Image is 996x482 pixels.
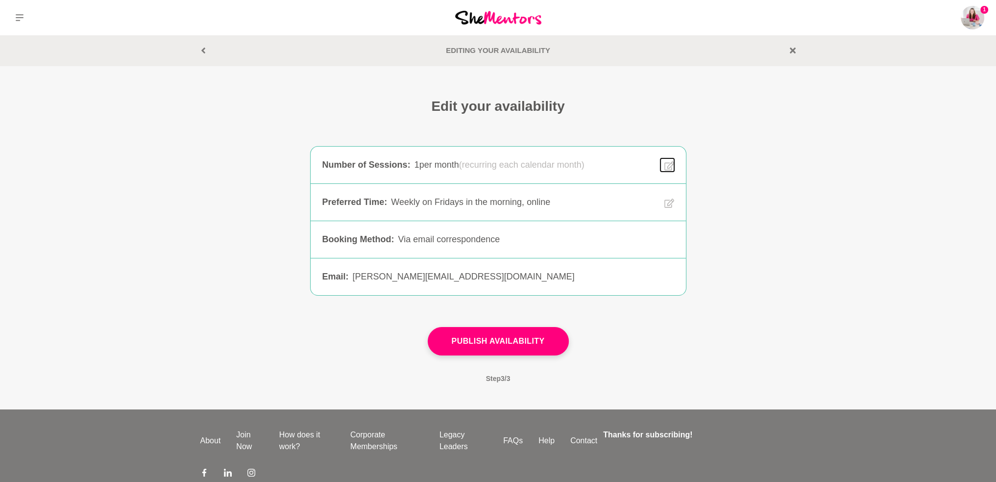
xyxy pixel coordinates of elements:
[961,6,984,29] a: Rebecca Cofrancesco1
[322,270,349,283] div: Email :
[247,468,255,480] a: Instagram
[446,45,550,56] div: Editing your Availability
[474,363,522,394] span: Step 3 / 3
[193,435,229,447] a: About
[263,98,733,115] h1: Edit your availability
[562,435,605,447] a: Contact
[322,196,388,209] div: Preferred Time :
[603,429,790,441] h4: Thanks for subscribing!
[980,6,988,14] span: 1
[353,270,674,283] div: [PERSON_NAME][EMAIL_ADDRESS][DOMAIN_NAME]
[459,158,584,172] span: (recurring each calendar month)
[428,327,569,355] button: Publish Availability
[271,429,342,453] a: How does it work?
[322,233,394,246] div: Booking Method :
[228,429,271,453] a: Join Now
[495,435,531,447] a: FAQs
[224,468,232,480] a: LinkedIn
[961,6,984,29] img: Rebecca Cofrancesco
[455,11,541,24] img: She Mentors Logo
[391,196,656,209] div: Weekly on Fridays in the morning, online
[398,233,674,246] div: Via email correspondence
[531,435,562,447] a: Help
[200,468,208,480] a: Facebook
[432,429,495,453] a: Legacy Leaders
[322,158,411,172] div: Number of Sessions :
[342,429,432,453] a: Corporate Memberships
[414,158,656,172] div: 1 per month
